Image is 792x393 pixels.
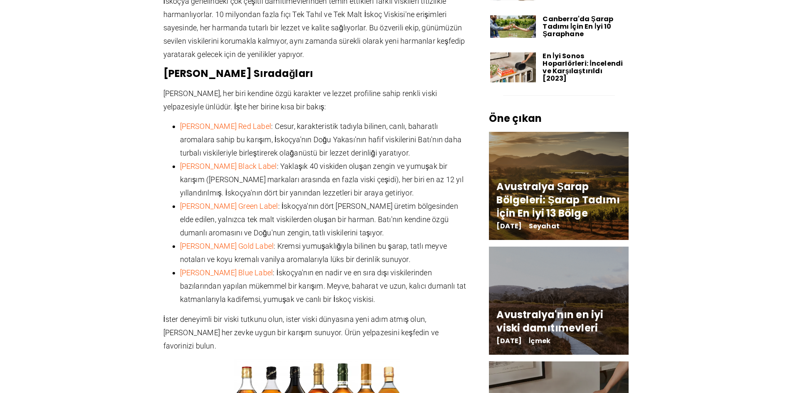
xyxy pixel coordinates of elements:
a: Canberra'da Şarap Tadımı İçin En İyi 10 Şaraphane [543,14,613,39]
font: : İskoçya'nın dört [PERSON_NAME] üretim bölgesinden elde edilen, yalnızca tek malt viskilerden ol... [180,202,458,237]
font: : Cesur, karakteristik tadıyla bilinen, canlı, baharatlı aromalara sahip bu karışım, İskoçya'nın ... [180,122,461,157]
font: Öne çıkan [489,111,542,125]
a: [PERSON_NAME] Red Label [180,122,271,131]
a: En İyi Sonos Hoparlörleri: İncelendi ve Karşılaştırıldı [2023] [543,51,623,83]
font: : Yaklaşık 40 viskiden oluşan zengin ve yumuşak bir karışım ([PERSON_NAME] markaları arasında en ... [180,162,464,197]
font: : Kremsi yumuşaklığıyla bilinen bu şarap, tatlı meyve notaları ve koyu kremalı vanilya aromalarıy... [180,242,447,264]
a: [PERSON_NAME] Green Label [180,202,278,210]
a: [PERSON_NAME] Black Label [180,162,277,171]
a: [PERSON_NAME] Blue Label [180,268,273,277]
a: [PERSON_NAME] Gold Label [180,242,274,250]
font: : İskoçya'nın en nadir ve en sıra dışı viskilerinden bazılarından yapılan mükemmel bir karışım. M... [180,268,466,304]
font: İster deneyimli bir viski tutkunu olun, ister viski dünyasına yeni adım atmış olun, [PERSON_NAME]... [163,315,439,350]
font: [PERSON_NAME], her biri kendine özgü karakter ve lezzet profiline sahip renkli viski yelpazesiyle... [163,89,437,111]
a: İçmek [529,336,550,346]
a: Avustralya Şarap Bölgeleri: Şarap Tadımı İçin En İyi 13 Bölge [496,180,620,220]
a: Avustralya'nın en iyi viski damıtımevleri [496,308,603,335]
font: [DATE] [496,221,522,231]
font: [PERSON_NAME] Sıradağları [163,67,313,80]
a: Seyahat [529,221,560,231]
font: [DATE] [496,336,522,346]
